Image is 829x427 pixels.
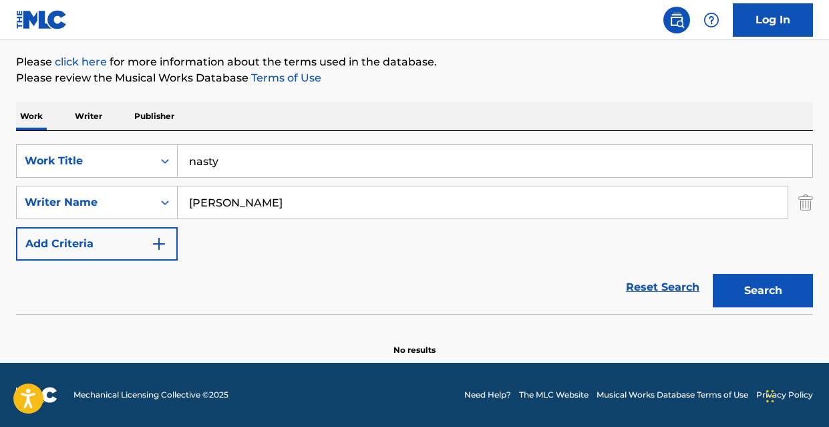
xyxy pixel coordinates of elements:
[762,363,829,427] iframe: Chat Widget
[25,153,145,169] div: Work Title
[73,389,228,401] span: Mechanical Licensing Collective © 2025
[25,194,145,210] div: Writer Name
[698,7,725,33] div: Help
[756,389,813,401] a: Privacy Policy
[16,227,178,261] button: Add Criteria
[619,273,706,302] a: Reset Search
[766,376,774,416] div: Drag
[16,144,813,314] form: Search Form
[130,102,178,130] p: Publisher
[519,389,589,401] a: The MLC Website
[248,72,321,84] a: Terms of Use
[71,102,106,130] p: Writer
[16,102,47,130] p: Work
[713,274,813,307] button: Search
[663,7,690,33] a: Public Search
[16,387,57,403] img: logo
[55,55,107,68] a: click here
[16,10,67,29] img: MLC Logo
[798,186,813,219] img: Delete Criterion
[597,389,748,401] a: Musical Works Database Terms of Use
[733,3,813,37] a: Log In
[393,328,436,356] p: No results
[703,12,719,28] img: help
[16,70,813,86] p: Please review the Musical Works Database
[464,389,511,401] a: Need Help?
[669,12,685,28] img: search
[151,236,167,252] img: 9d2ae6d4665cec9f34b9.svg
[16,54,813,70] p: Please for more information about the terms used in the database.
